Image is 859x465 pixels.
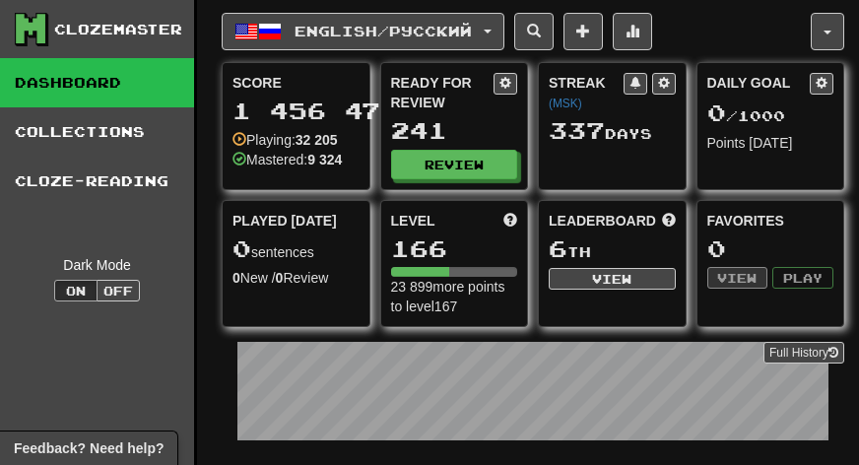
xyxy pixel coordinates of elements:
div: Points [DATE] [707,133,834,153]
button: Review [391,150,518,179]
button: View [549,268,676,290]
span: / 1000 [707,107,785,124]
div: Playing: [232,130,338,150]
div: Score [232,73,360,93]
button: View [707,267,768,289]
div: th [549,236,676,262]
span: 0 [707,99,726,126]
span: This week in points, UTC [662,211,676,231]
button: On [54,280,98,301]
div: 241 [391,118,518,143]
span: 0 [232,234,251,262]
button: More stats [613,13,652,50]
div: 23 899 more points to level 167 [391,277,518,316]
strong: 32 205 [296,132,338,148]
strong: 9 324 [307,152,342,167]
span: 6 [549,234,567,262]
div: sentences [232,236,360,262]
button: Search sentences [514,13,554,50]
div: Ready for Review [391,73,495,112]
strong: 0 [232,270,240,286]
div: Dark Mode [15,255,179,275]
a: (MSK) [549,97,582,110]
span: Open feedback widget [14,438,164,458]
button: English/Русский [222,13,504,50]
div: 166 [391,236,518,261]
div: Favorites [707,211,834,231]
span: English / Русский [295,23,472,39]
span: Played [DATE] [232,211,337,231]
div: Daily Goal [707,73,811,95]
button: Play [772,267,833,289]
button: Add sentence to collection [563,13,603,50]
span: Level [391,211,435,231]
span: Score more points to level up [503,211,517,231]
div: 1 456 476 [232,99,360,123]
span: 337 [549,116,605,144]
strong: 0 [276,270,284,286]
div: Mastered: [232,150,342,169]
div: 0 [707,236,834,261]
a: Full History [763,342,844,364]
div: New / Review [232,268,360,288]
span: Leaderboard [549,211,656,231]
div: Streak [549,73,624,112]
div: Day s [549,118,676,144]
button: Off [97,280,140,301]
div: Clozemaster [54,20,182,39]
